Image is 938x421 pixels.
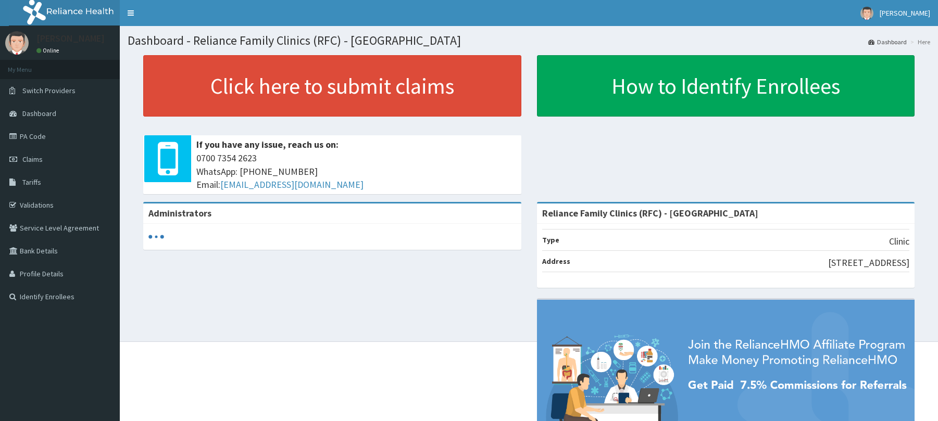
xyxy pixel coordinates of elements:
span: Tariffs [22,177,41,187]
img: User Image [5,31,29,55]
b: Administrators [148,207,211,219]
span: [PERSON_NAME] [880,8,930,18]
a: Dashboard [868,37,907,46]
p: [STREET_ADDRESS] [828,256,909,270]
b: Type [542,235,559,245]
li: Here [908,37,930,46]
p: [PERSON_NAME] [36,34,105,43]
span: Claims [22,155,43,164]
svg: audio-loading [148,229,164,245]
b: Address [542,257,570,266]
span: Switch Providers [22,86,76,95]
a: Online [36,47,61,54]
p: Clinic [889,235,909,248]
a: How to Identify Enrollees [537,55,915,117]
a: Click here to submit claims [143,55,521,117]
h1: Dashboard - Reliance Family Clinics (RFC) - [GEOGRAPHIC_DATA] [128,34,930,47]
strong: Reliance Family Clinics (RFC) - [GEOGRAPHIC_DATA] [542,207,758,219]
b: If you have any issue, reach us on: [196,138,339,150]
a: [EMAIL_ADDRESS][DOMAIN_NAME] [220,178,364,190]
span: Dashboard [22,109,56,118]
img: User Image [860,7,873,20]
span: 0700 7354 2623 WhatsApp: [PHONE_NUMBER] Email: [196,151,516,192]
